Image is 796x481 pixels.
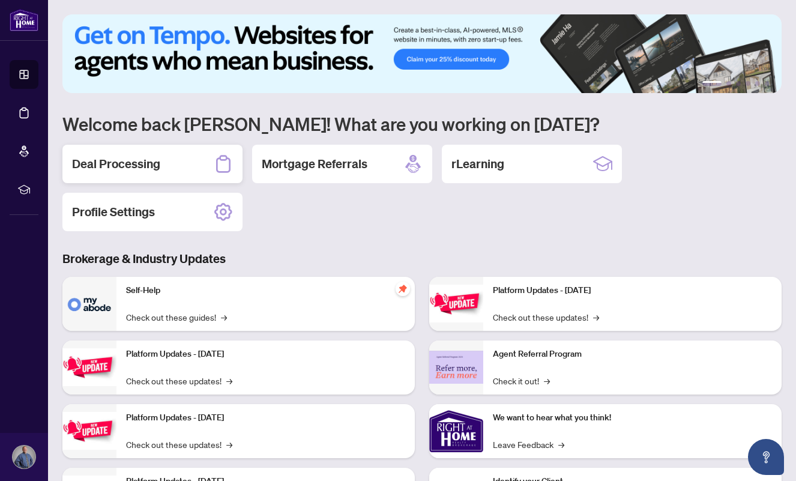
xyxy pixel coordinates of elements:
p: Platform Updates - [DATE] [126,348,405,361]
img: We want to hear what you think! [429,404,483,458]
a: Check out these updates!→ [126,374,232,387]
p: Platform Updates - [DATE] [126,411,405,425]
button: Open asap [748,439,784,475]
img: Self-Help [62,277,116,331]
h2: rLearning [451,156,504,172]
img: Agent Referral Program [429,351,483,384]
h3: Brokerage & Industry Updates [62,250,782,267]
button: 3 [736,81,741,86]
span: → [226,438,232,451]
span: → [544,374,550,387]
p: Agent Referral Program [493,348,772,361]
span: → [221,310,227,324]
a: Check it out!→ [493,374,550,387]
button: 1 [702,81,722,86]
a: Check out these guides!→ [126,310,227,324]
img: Slide 0 [62,14,782,93]
h1: Welcome back [PERSON_NAME]! What are you working on [DATE]? [62,112,782,135]
a: Check out these updates!→ [126,438,232,451]
p: We want to hear what you think! [493,411,772,425]
h2: Deal Processing [72,156,160,172]
span: → [558,438,564,451]
img: Platform Updates - September 16, 2025 [62,348,116,386]
button: 6 [765,81,770,86]
p: Self-Help [126,284,405,297]
button: 4 [746,81,750,86]
span: → [226,374,232,387]
img: logo [10,9,38,31]
img: Platform Updates - June 23, 2025 [429,285,483,322]
p: Platform Updates - [DATE] [493,284,772,297]
h2: Profile Settings [72,204,155,220]
img: Platform Updates - July 21, 2025 [62,412,116,450]
h2: Mortgage Referrals [262,156,367,172]
img: Profile Icon [13,446,35,468]
span: → [593,310,599,324]
span: pushpin [396,282,410,296]
a: Leave Feedback→ [493,438,564,451]
a: Check out these updates!→ [493,310,599,324]
button: 2 [726,81,731,86]
button: 5 [755,81,760,86]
